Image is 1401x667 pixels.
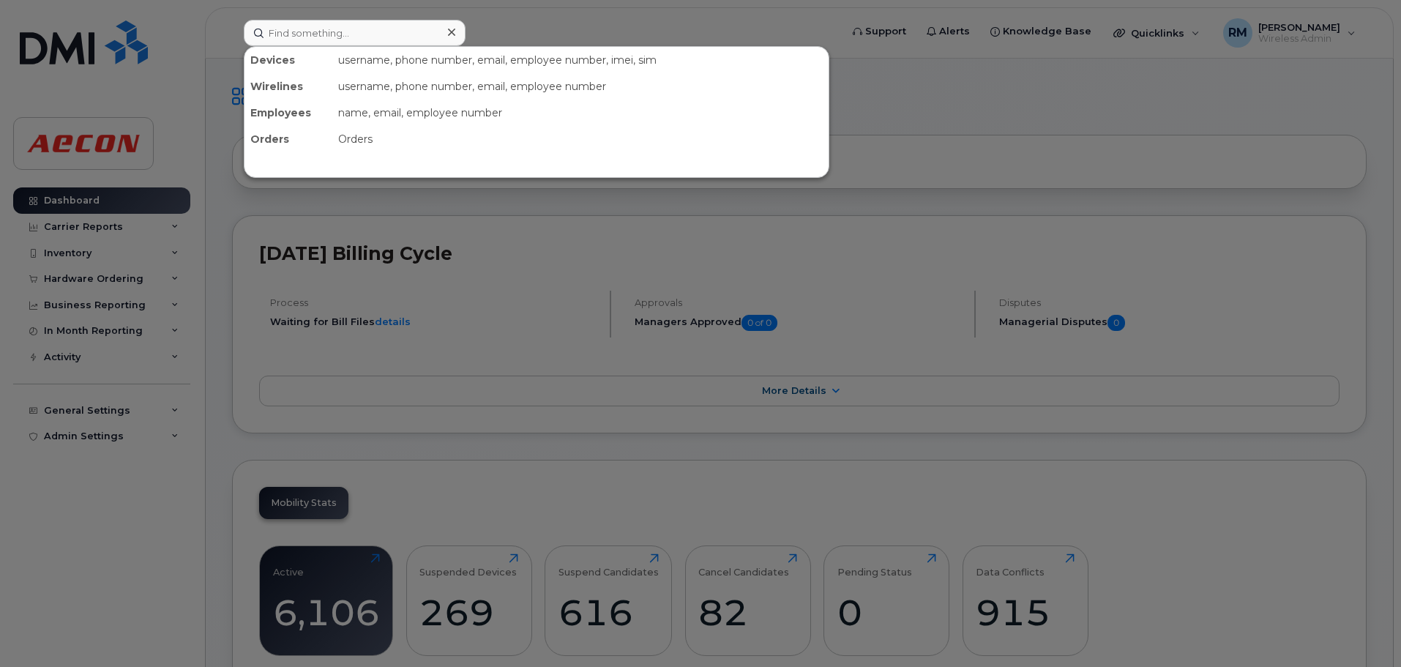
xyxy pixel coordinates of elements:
[332,100,829,126] div: name, email, employee number
[244,126,332,152] div: Orders
[244,100,332,126] div: Employees
[332,47,829,73] div: username, phone number, email, employee number, imei, sim
[332,126,829,152] div: Orders
[244,73,332,100] div: Wirelines
[332,73,829,100] div: username, phone number, email, employee number
[244,47,332,73] div: Devices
